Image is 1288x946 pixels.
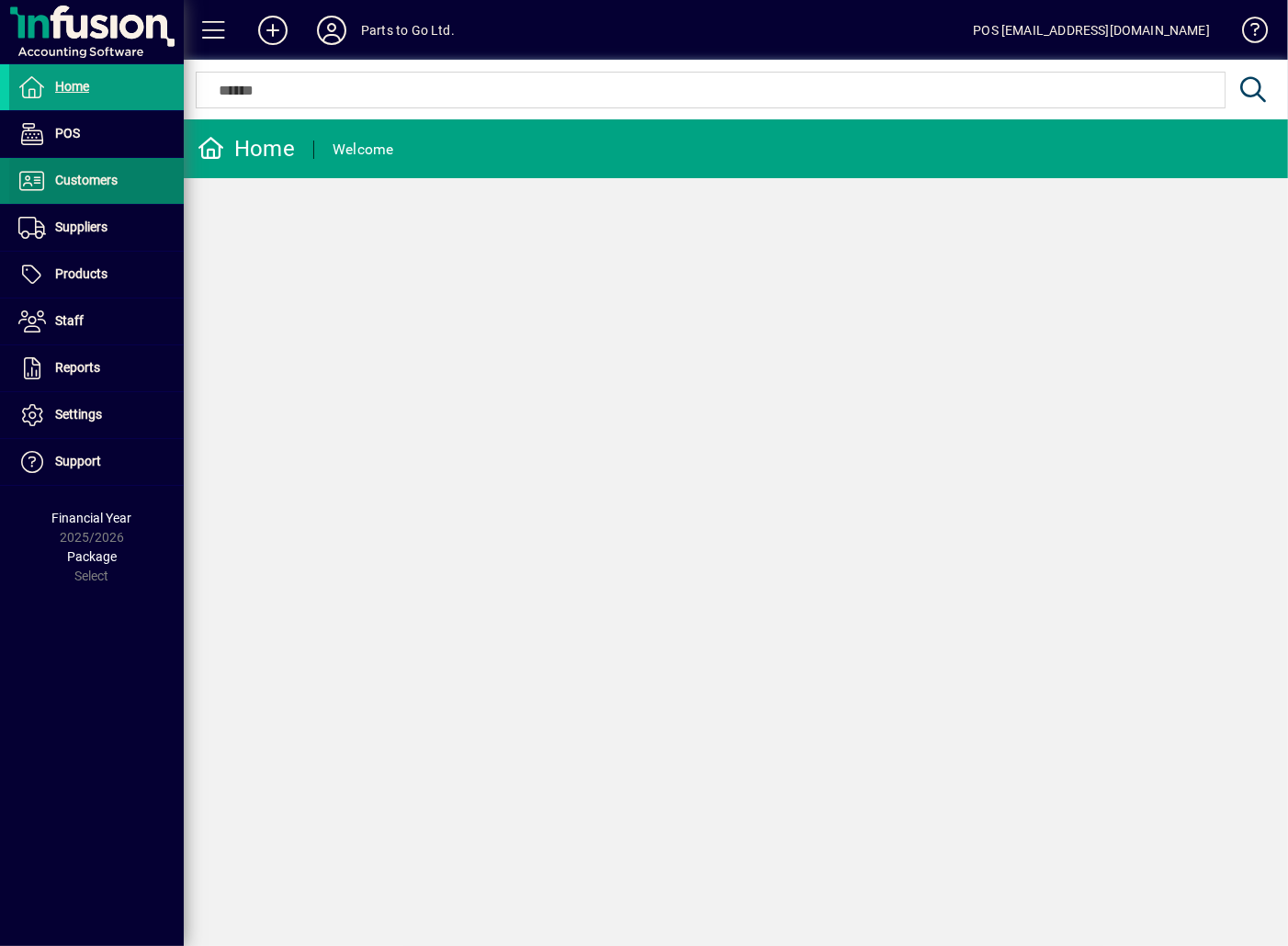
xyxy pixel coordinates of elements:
[333,135,394,164] div: Welcome
[55,79,89,94] span: Home
[55,407,102,422] span: Settings
[1228,4,1265,63] a: Knowledge Base
[9,252,184,298] a: Products
[55,173,118,187] span: Customers
[52,511,132,525] span: Financial Year
[9,439,184,485] a: Support
[55,313,84,328] span: Staff
[361,16,455,45] div: Parts to Go Ltd.
[9,205,184,251] a: Suppliers
[55,454,101,468] span: Support
[9,345,184,391] a: Reports
[973,16,1210,45] div: POS [EMAIL_ADDRESS][DOMAIN_NAME]
[9,392,184,438] a: Settings
[198,134,295,163] div: Home
[9,298,184,344] a: Staff
[55,360,100,375] span: Reports
[9,111,184,157] a: POS
[55,126,80,141] span: POS
[9,158,184,204] a: Customers
[55,220,107,234] span: Suppliers
[67,549,117,564] span: Package
[55,266,107,281] span: Products
[302,14,361,47] button: Profile
[243,14,302,47] button: Add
